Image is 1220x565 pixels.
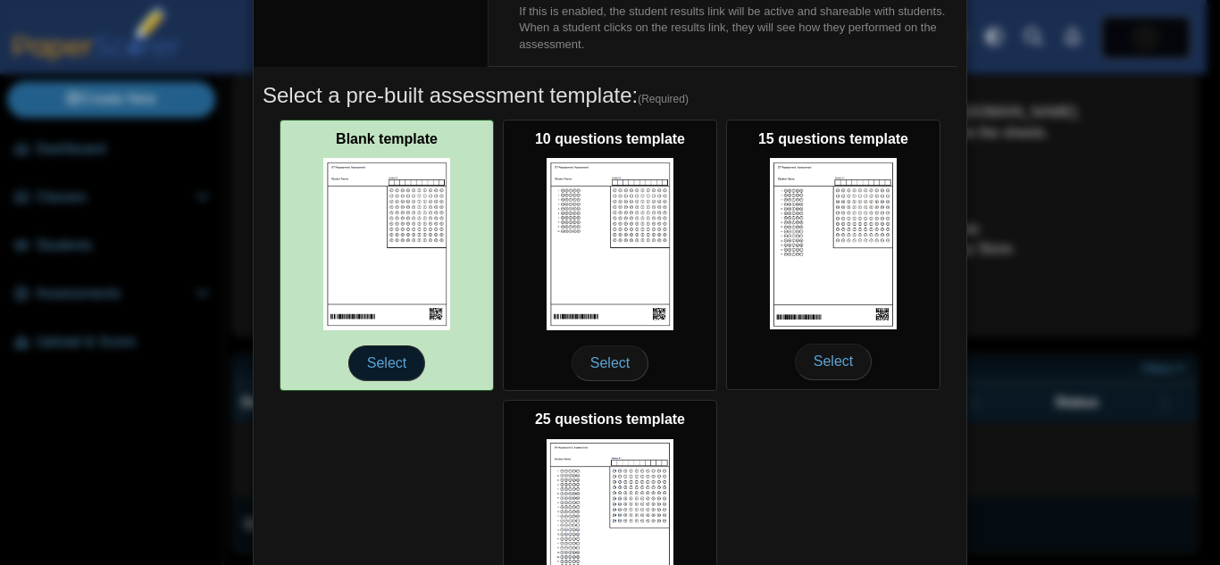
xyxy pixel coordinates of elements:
span: Select [795,344,872,379]
img: scan_sheet_15_questions.png [770,158,897,329]
b: 15 questions template [758,131,908,146]
img: scan_sheet_10_questions.png [547,158,673,330]
div: If this is enabled, the student results link will be active and shareable with students. When a s... [519,4,957,53]
b: 25 questions template [535,411,685,427]
h5: Select a pre-built assessment template: [263,80,957,111]
span: Select [572,345,648,381]
img: scan_sheet_blank.png [323,158,450,330]
span: (Required) [638,92,689,107]
span: Select [348,345,425,381]
b: 10 questions template [535,131,685,146]
b: Blank template [336,131,438,146]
